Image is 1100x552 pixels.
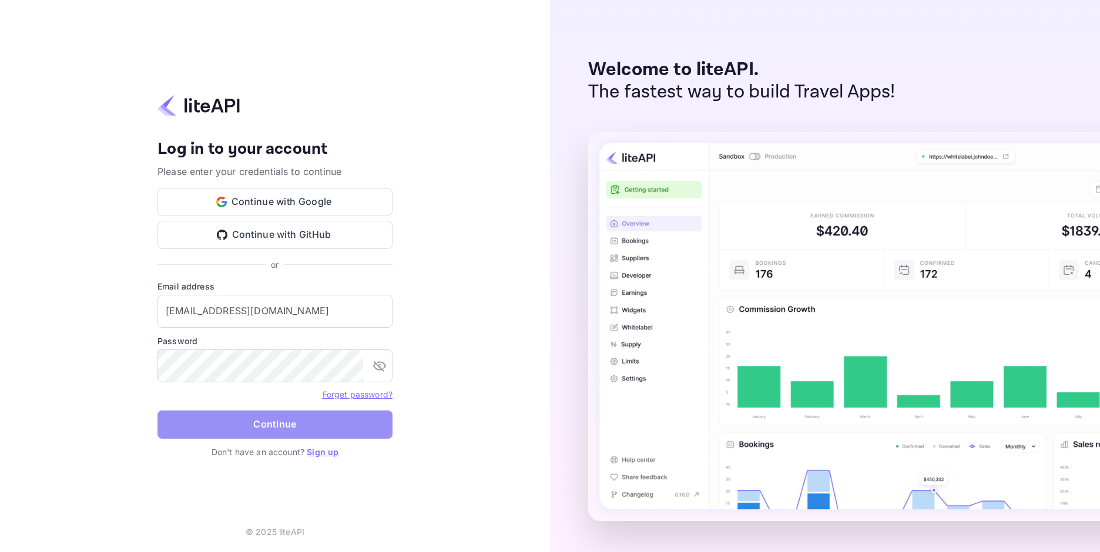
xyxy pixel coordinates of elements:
[323,389,393,399] a: Forget password?
[588,59,896,81] p: Welcome to liteAPI.
[157,295,393,328] input: Enter your email address
[246,526,304,538] p: © 2025 liteAPI
[157,280,393,292] label: Email address
[368,354,391,378] button: toggle password visibility
[157,446,393,458] p: Don't have an account?
[157,410,393,439] button: Continue
[157,335,393,347] label: Password
[157,139,393,160] h4: Log in to your account
[588,81,896,103] p: The fastest way to build Travel Apps!
[307,447,338,457] a: Sign up
[157,188,393,216] button: Continue with Google
[271,258,279,271] p: or
[157,221,393,249] button: Continue with GitHub
[157,94,240,117] img: liteapi
[323,388,393,400] a: Forget password?
[157,164,393,179] p: Please enter your credentials to continue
